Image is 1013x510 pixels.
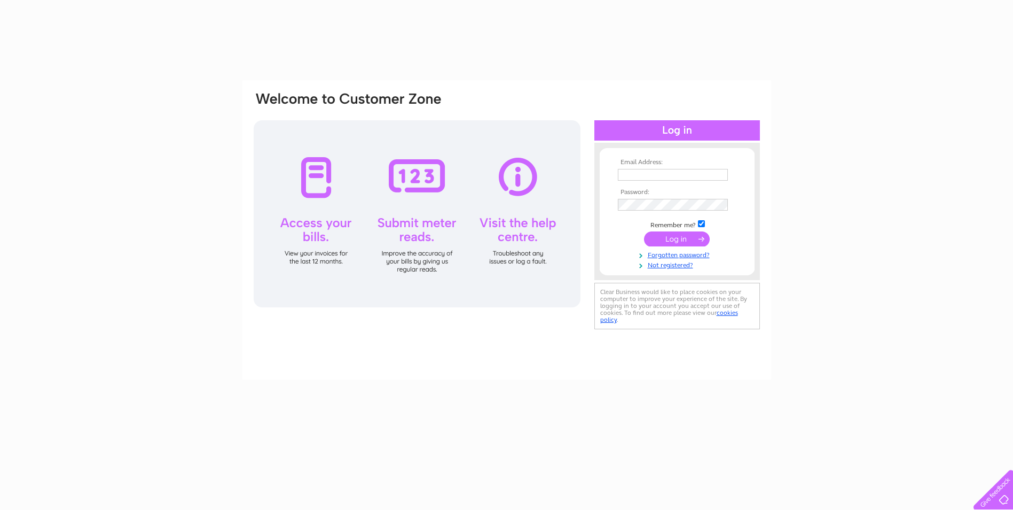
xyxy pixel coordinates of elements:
[615,189,739,196] th: Password:
[615,219,739,229] td: Remember me?
[618,249,739,259] a: Forgotten password?
[615,159,739,166] th: Email Address:
[594,283,760,329] div: Clear Business would like to place cookies on your computer to improve your experience of the sit...
[600,309,738,323] a: cookies policy
[618,259,739,269] a: Not registered?
[644,231,710,246] input: Submit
